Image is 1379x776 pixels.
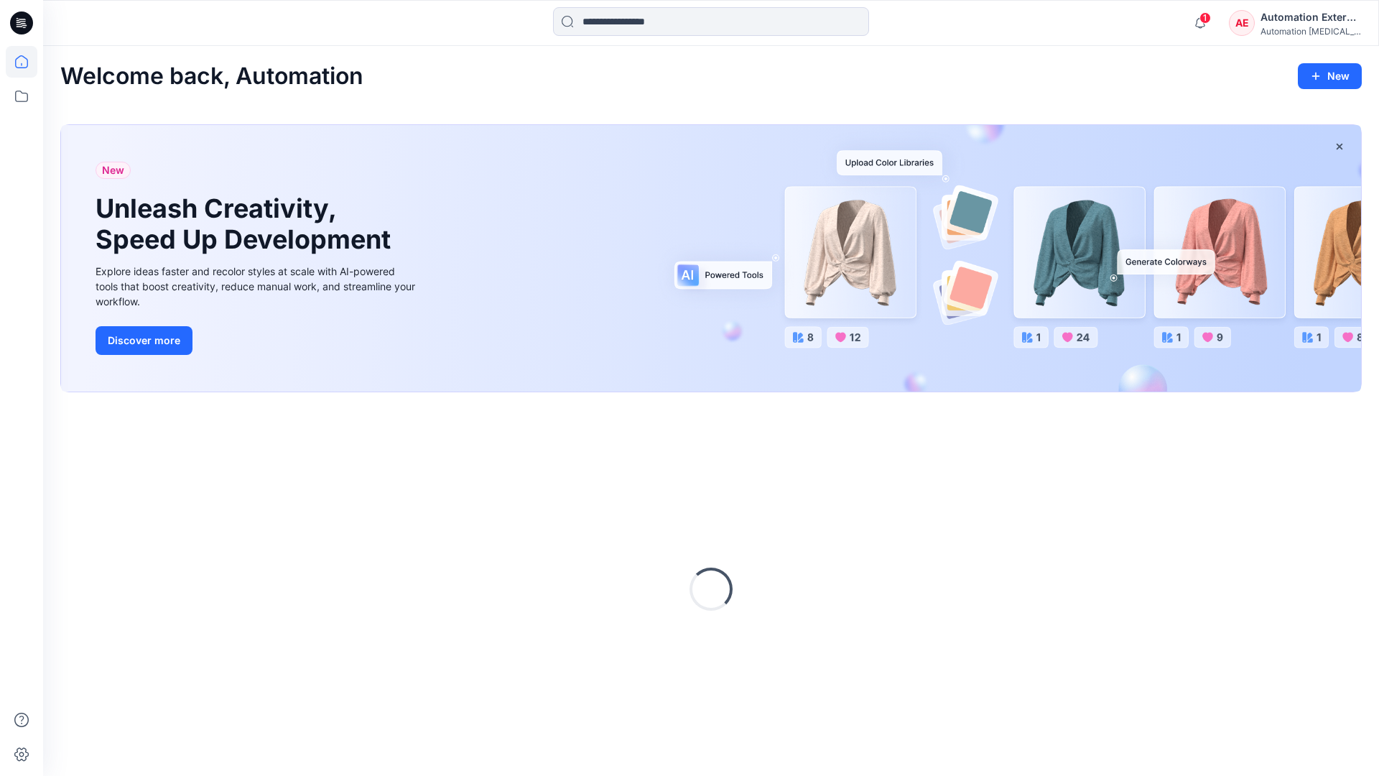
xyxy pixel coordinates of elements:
h2: Welcome back, Automation [60,63,363,90]
span: New [102,162,124,179]
div: Automation External [1260,9,1361,26]
h1: Unleash Creativity, Speed Up Development [96,193,397,255]
div: Automation [MEDICAL_DATA]... [1260,26,1361,37]
a: Discover more [96,326,419,355]
span: 1 [1199,12,1211,24]
div: AE [1229,10,1255,36]
button: New [1298,63,1362,89]
button: Discover more [96,326,192,355]
div: Explore ideas faster and recolor styles at scale with AI-powered tools that boost creativity, red... [96,264,419,309]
